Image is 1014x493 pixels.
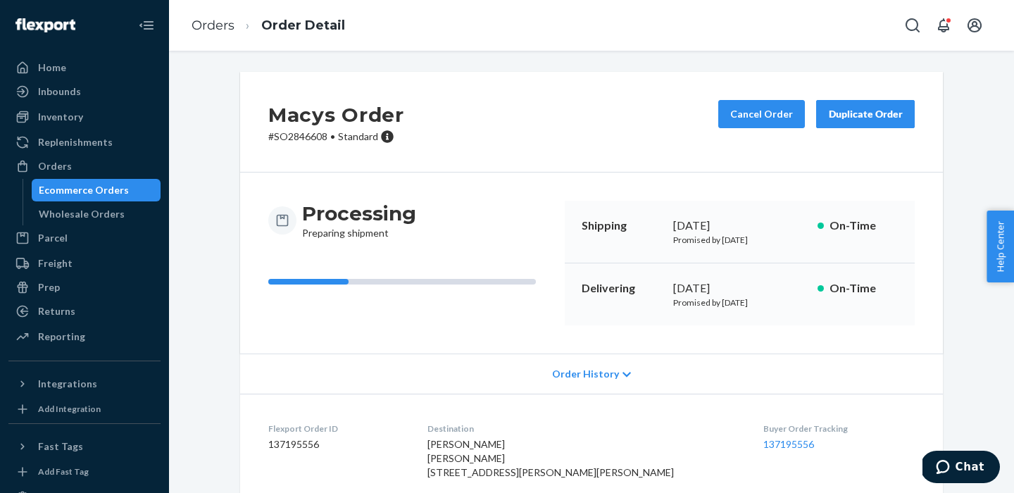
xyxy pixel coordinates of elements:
a: Inventory [8,106,161,128]
button: Open Search Box [899,11,927,39]
button: Close Navigation [132,11,161,39]
div: Parcel [38,231,68,245]
span: [PERSON_NAME] [PERSON_NAME] [STREET_ADDRESS][PERSON_NAME][PERSON_NAME] [427,438,674,478]
ol: breadcrumbs [180,5,356,46]
div: Fast Tags [38,439,83,454]
a: 137195556 [763,438,814,450]
p: # SO2846608 [268,130,404,144]
a: Freight [8,252,161,275]
button: Duplicate Order [816,100,915,128]
dt: Flexport Order ID [268,423,405,435]
span: Order History [552,367,619,381]
div: Inbounds [38,85,81,99]
dt: Destination [427,423,741,435]
button: Open account menu [960,11,989,39]
div: Orders [38,159,72,173]
div: Duplicate Order [828,107,903,121]
button: Integrations [8,373,161,395]
div: Freight [38,256,73,270]
a: Prep [8,276,161,299]
img: Flexport logo [15,18,75,32]
button: Cancel Order [718,100,805,128]
p: On-Time [830,218,898,234]
div: [DATE] [673,218,806,234]
div: Reporting [38,330,85,344]
a: Orders [8,155,161,177]
dt: Buyer Order Tracking [763,423,915,435]
span: Standard [338,130,378,142]
p: On-Time [830,280,898,297]
h2: Macys Order [268,100,404,130]
div: Integrations [38,377,97,391]
a: Order Detail [261,18,345,33]
div: Ecommerce Orders [39,183,129,197]
h3: Processing [302,201,416,226]
div: Preparing shipment [302,201,416,240]
button: Fast Tags [8,435,161,458]
a: Add Fast Tag [8,463,161,480]
div: Returns [38,304,75,318]
a: Inbounds [8,80,161,103]
div: Wholesale Orders [39,207,125,221]
a: Add Integration [8,401,161,418]
p: Promised by [DATE] [673,234,806,246]
a: Reporting [8,325,161,348]
span: • [330,130,335,142]
button: Open notifications [930,11,958,39]
dd: 137195556 [268,437,405,451]
a: Ecommerce Orders [32,179,161,201]
div: Add Fast Tag [38,466,89,478]
div: Home [38,61,66,75]
a: Wholesale Orders [32,203,161,225]
p: Shipping [582,218,662,234]
div: Add Integration [38,403,101,415]
div: Replenishments [38,135,113,149]
p: Delivering [582,280,662,297]
a: Orders [192,18,234,33]
a: Parcel [8,227,161,249]
iframe: Opens a widget where you can chat to one of our agents [922,451,1000,486]
a: Replenishments [8,131,161,154]
div: [DATE] [673,280,806,297]
div: Prep [38,280,60,294]
button: Help Center [987,211,1014,282]
a: Returns [8,300,161,323]
a: Home [8,56,161,79]
p: Promised by [DATE] [673,297,806,308]
div: Inventory [38,110,83,124]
